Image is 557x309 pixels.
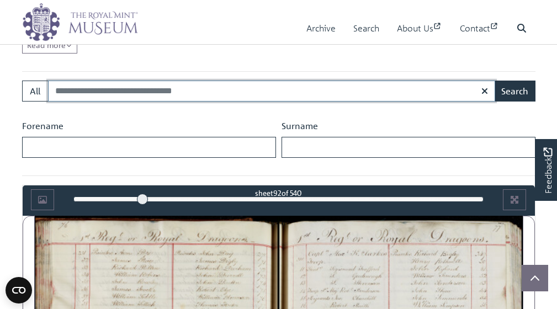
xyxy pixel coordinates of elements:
label: Forename [22,119,63,132]
button: Search [494,81,535,102]
img: logo_wide.png [22,3,138,41]
a: Archive [306,13,336,44]
div: sheet of 540 [73,188,484,198]
span: 92 [273,188,282,198]
a: Search [353,13,379,44]
span: Read more [27,40,72,50]
a: Contact [460,13,499,44]
button: Read all of the content [22,36,77,54]
input: Search for medal roll recipients... [48,81,495,102]
span: Feedback [541,148,554,194]
a: Would you like to provide feedback? [535,139,557,201]
a: About Us [397,13,442,44]
button: Scroll to top [522,265,548,291]
label: Surname [282,119,318,132]
button: Open CMP widget [6,277,32,303]
button: All [22,81,49,102]
button: Full screen mode [503,189,526,210]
